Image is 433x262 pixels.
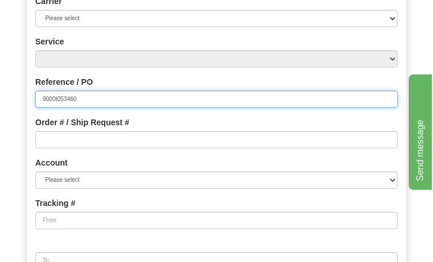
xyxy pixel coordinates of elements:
[35,197,75,209] label: Tracking #
[406,72,432,190] iframe: chat widget
[35,212,398,229] input: From
[9,7,107,21] div: Send message
[35,76,93,88] label: Reference / PO
[35,36,64,47] label: Service
[35,157,68,169] label: Account
[35,117,129,128] label: Order # / Ship Request #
